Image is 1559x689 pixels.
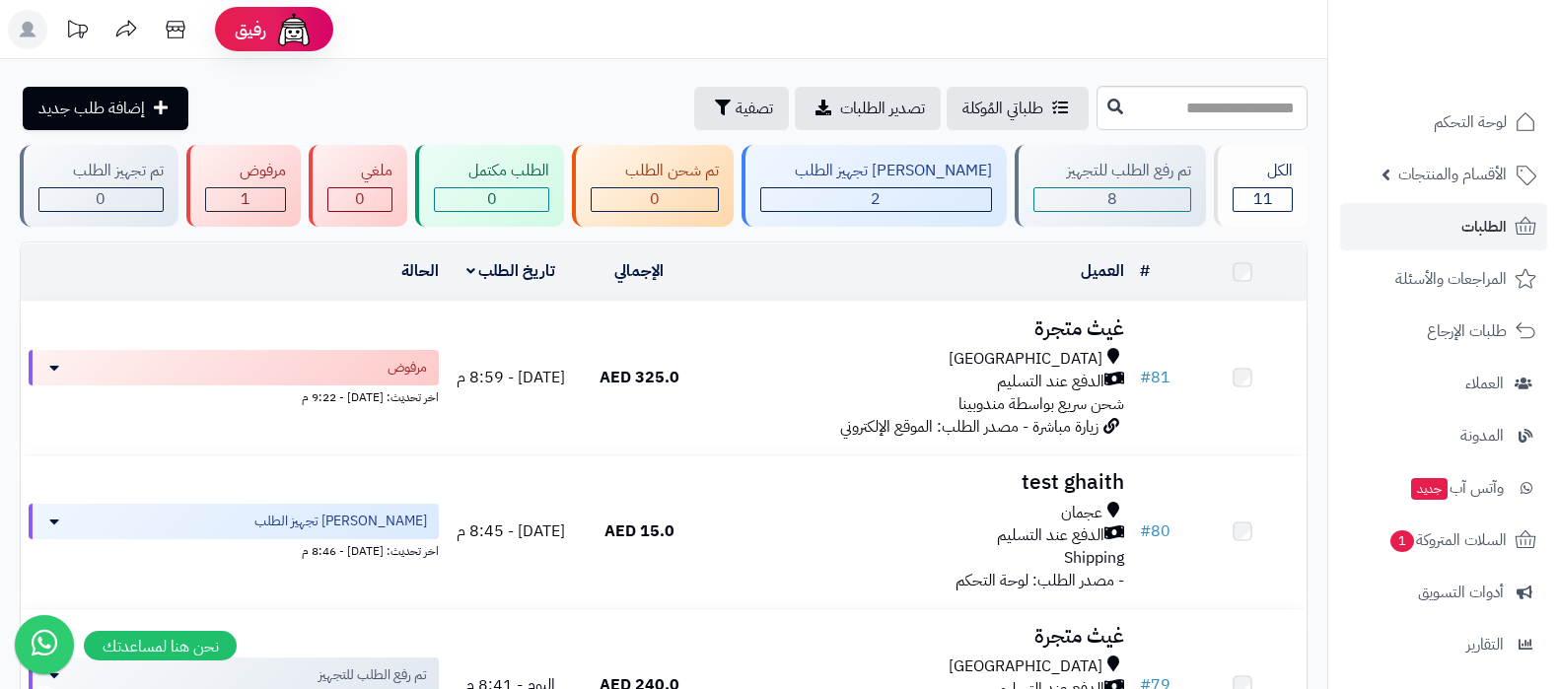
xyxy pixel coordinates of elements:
img: logo-2.png [1425,53,1540,95]
a: المدونة [1340,412,1547,459]
span: السلات المتروكة [1388,526,1507,554]
span: 0 [96,187,106,211]
h3: غيث متجرة [711,317,1123,340]
div: تم رفع الطلب للتجهيز [1033,160,1192,182]
td: - مصدر الطلب: لوحة التحكم [703,455,1131,608]
a: الطلب مكتمل 0 [411,145,568,227]
span: تصفية [736,97,773,120]
h3: غيث متجرة [711,625,1123,648]
a: تحديثات المنصة [52,10,102,54]
span: Shipping [1064,546,1124,570]
span: المراجعات والأسئلة [1395,265,1507,293]
span: وآتس آب [1409,474,1504,502]
span: طلباتي المُوكلة [962,97,1043,120]
div: 8 [1034,188,1191,211]
span: [GEOGRAPHIC_DATA] [949,348,1102,371]
span: جديد [1411,478,1448,500]
div: الكل [1233,160,1293,182]
div: اخر تحديث: [DATE] - 8:46 م [29,539,439,560]
span: 15.0 AED [604,519,674,543]
div: الطلب مكتمل [434,160,549,182]
a: تم شحن الطلب 0 [568,145,738,227]
span: إضافة طلب جديد [38,97,145,120]
div: 1 [206,188,285,211]
a: تاريخ الطلب [466,259,556,283]
span: 0 [355,187,365,211]
a: العملاء [1340,360,1547,407]
span: الدفع عند التسليم [997,524,1104,547]
span: [GEOGRAPHIC_DATA] [949,655,1102,678]
a: تم رفع الطلب للتجهيز 8 [1011,145,1211,227]
a: ملغي 0 [305,145,412,227]
div: ملغي [327,160,393,182]
span: الدفع عند التسليم [997,371,1104,393]
a: الإجمالي [614,259,664,283]
div: [PERSON_NAME] تجهيز الطلب [760,160,992,182]
a: تم تجهيز الطلب 0 [16,145,182,227]
div: تم شحن الطلب [591,160,719,182]
a: طلباتي المُوكلة [947,87,1089,130]
span: الطلبات [1461,213,1507,241]
span: زيارة مباشرة - مصدر الطلب: الموقع الإلكتروني [840,415,1098,439]
span: لوحة التحكم [1434,108,1507,136]
span: # [1140,519,1151,543]
span: مرفوض [388,358,427,378]
span: # [1140,366,1151,389]
a: الطلبات [1340,203,1547,250]
span: طلبات الإرجاع [1427,317,1507,345]
div: 0 [435,188,548,211]
span: أدوات التسويق [1418,579,1504,606]
a: لوحة التحكم [1340,99,1547,146]
span: 1 [241,187,250,211]
div: تم تجهيز الطلب [38,160,164,182]
button: تصفية [694,87,789,130]
div: مرفوض [205,160,286,182]
span: 1 [1390,530,1414,552]
span: شحن سريع بواسطة مندوبينا [958,392,1124,416]
a: [PERSON_NAME] تجهيز الطلب 2 [738,145,1011,227]
a: # [1140,259,1150,283]
h3: test ghaith [711,471,1123,494]
img: ai-face.png [274,10,314,49]
a: الحالة [401,259,439,283]
span: 0 [650,187,660,211]
span: [DATE] - 8:45 م [457,519,565,543]
div: اخر تحديث: [DATE] - 9:22 م [29,385,439,406]
span: تصدير الطلبات [840,97,925,120]
a: المراجعات والأسئلة [1340,255,1547,303]
a: طلبات الإرجاع [1340,308,1547,355]
span: العملاء [1465,370,1504,397]
span: الأقسام والمنتجات [1398,161,1507,188]
span: تم رفع الطلب للتجهيز [319,665,427,685]
div: 0 [39,188,163,211]
a: الكل11 [1210,145,1311,227]
a: #80 [1140,519,1170,543]
a: إضافة طلب جديد [23,87,188,130]
a: التقارير [1340,621,1547,668]
a: تصدير الطلبات [795,87,941,130]
span: 325.0 AED [600,366,679,389]
a: #81 [1140,366,1170,389]
span: [PERSON_NAME] تجهيز الطلب [254,512,427,531]
span: 0 [487,187,497,211]
a: العميل [1081,259,1124,283]
div: 0 [328,188,392,211]
span: 11 [1253,187,1273,211]
a: وآتس آبجديد [1340,464,1547,512]
span: 8 [1107,187,1117,211]
span: عجمان [1061,502,1102,524]
a: أدوات التسويق [1340,569,1547,616]
span: المدونة [1460,422,1504,449]
span: 2 [871,187,881,211]
div: 2 [761,188,991,211]
span: التقارير [1466,631,1504,658]
span: رفيق [235,18,266,41]
span: [DATE] - 8:59 م [457,366,565,389]
div: 0 [592,188,718,211]
a: السلات المتروكة1 [1340,517,1547,564]
a: مرفوض 1 [182,145,305,227]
